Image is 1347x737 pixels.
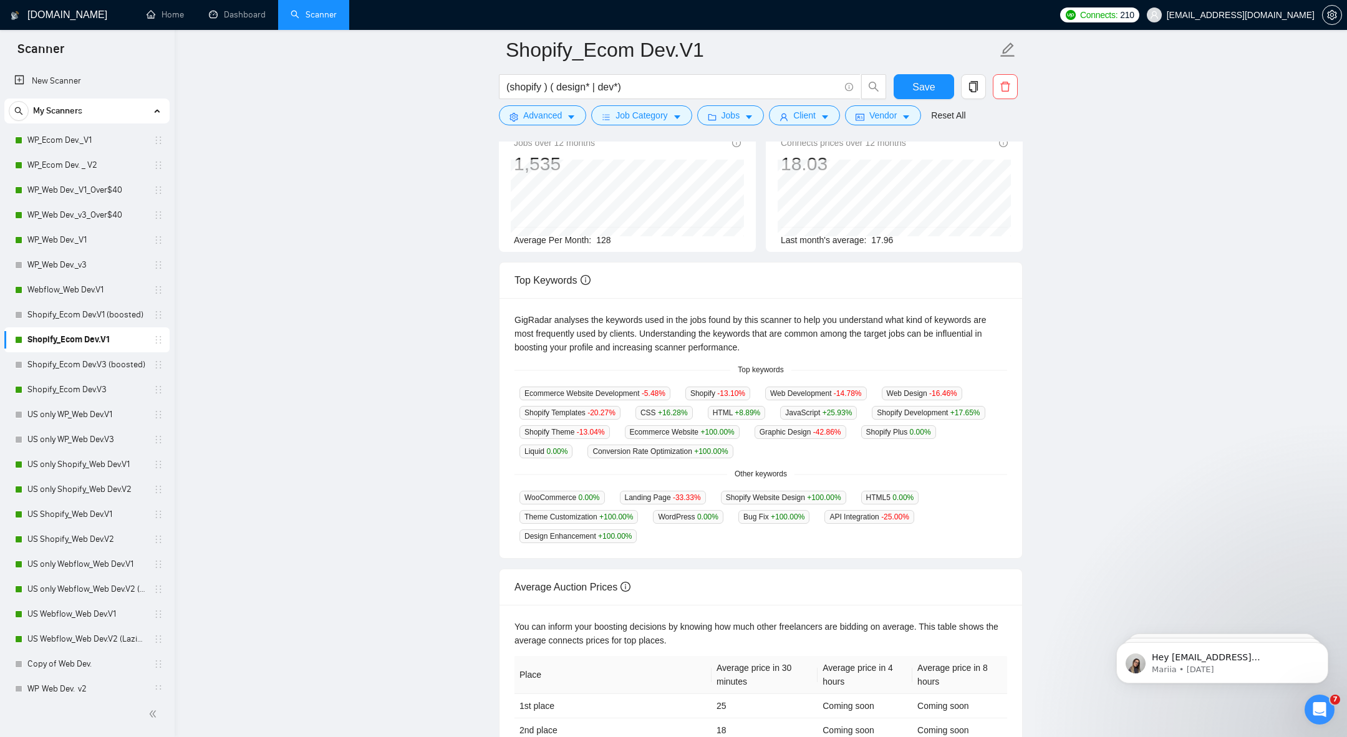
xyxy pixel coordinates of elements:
[27,552,146,577] a: US only Webflow_Web Dev.V1
[625,425,740,439] span: Ecommerce Website
[658,408,688,417] span: +16.28 %
[793,108,816,122] span: Client
[738,510,809,524] span: Bug Fix
[519,425,610,439] span: Shopify Theme
[147,9,184,20] a: homeHome
[892,493,914,502] span: 0.00 %
[823,408,852,417] span: +25.93 %
[912,694,1007,718] td: Coming soon
[519,529,637,543] span: Design Enhancement
[882,387,962,400] span: Web Design
[708,112,717,122] span: folder
[894,74,954,99] button: Save
[499,105,586,125] button: settingAdvancedcaret-down
[781,152,906,176] div: 18.03
[845,105,921,125] button: idcardVendorcaret-down
[818,694,912,718] td: Coming soon
[596,235,611,245] span: 128
[27,153,146,178] a: WP_Ecom Dev. _ V2
[599,513,633,521] span: +100.00 %
[781,235,866,245] span: Last month's average:
[993,81,1017,92] span: delete
[1305,695,1335,725] iframe: Intercom live chat
[1323,10,1341,20] span: setting
[1066,10,1076,20] img: upwork-logo.png
[506,34,997,65] input: Scanner name...
[9,101,29,121] button: search
[27,228,146,253] a: WP_Web Dev._V1
[591,105,692,125] button: barsJob Categorycaret-down
[153,634,163,644] span: holder
[153,385,163,395] span: holder
[910,428,931,436] span: 0.00 %
[27,253,146,277] a: WP_Web Dev._v3
[813,428,841,436] span: -42.86 %
[11,6,19,26] img: logo
[653,510,723,524] span: WordPress
[4,69,170,94] li: New Scanner
[509,112,518,122] span: setting
[727,468,794,480] span: Other keywords
[514,235,591,245] span: Average Per Month:
[1080,8,1118,22] span: Connects:
[856,112,864,122] span: idcard
[514,263,1007,298] div: Top Keywords
[153,684,163,694] span: holder
[862,81,886,92] span: search
[673,112,682,122] span: caret-down
[153,260,163,270] span: holder
[722,108,740,122] span: Jobs
[153,210,163,220] span: holder
[7,40,74,66] span: Scanner
[872,406,985,420] span: Shopify Development
[519,387,670,400] span: Ecommerce Website Development
[807,493,841,502] span: +100.00 %
[685,387,750,400] span: Shopify
[697,513,718,521] span: 0.00 %
[506,79,839,95] input: Search Freelance Jobs...
[27,527,146,552] a: US Shopify_Web Dev.V2
[821,112,829,122] span: caret-down
[27,602,146,627] a: US Webflow_Web Dev.V1
[514,136,595,150] span: Jobs over 12 months
[616,108,667,122] span: Job Category
[153,360,163,370] span: holder
[153,335,163,345] span: holder
[765,387,867,400] span: Web Development
[54,48,215,59] p: Message from Mariia, sent 2w ago
[27,178,146,203] a: WP_Web Dev._V1_Over$40
[27,277,146,302] a: Webflow_Web Dev.V1
[1120,8,1134,22] span: 210
[578,493,599,502] span: 0.00 %
[514,656,712,694] th: Place
[999,138,1008,147] span: info-circle
[514,152,595,176] div: 1,535
[587,445,733,458] span: Conversion Rate Optimization
[27,427,146,452] a: US only WP_Web Dev.V3
[153,509,163,519] span: holder
[153,609,163,619] span: holder
[721,491,846,504] span: Shopify Website Design
[587,408,616,417] span: -20.27 %
[861,425,936,439] span: Shopify Plus
[769,105,840,125] button: userClientcaret-down
[1322,10,1342,20] a: setting
[153,310,163,320] span: holder
[673,493,701,502] span: -33.33 %
[602,112,611,122] span: bars
[902,112,910,122] span: caret-down
[912,79,935,95] span: Save
[845,83,853,91] span: info-circle
[1330,695,1340,705] span: 7
[635,406,693,420] span: CSS
[824,510,914,524] span: API Integration
[912,656,1007,694] th: Average price in 8 hours
[818,656,912,694] th: Average price in 4 hours
[153,185,163,195] span: holder
[27,352,146,377] a: Shopify_Ecom Dev.V3 (boosted)
[153,135,163,145] span: holder
[931,108,965,122] a: Reset All
[712,656,818,694] th: Average price in 30 minutes
[519,510,638,524] span: Theme Customization
[771,513,804,521] span: +100.00 %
